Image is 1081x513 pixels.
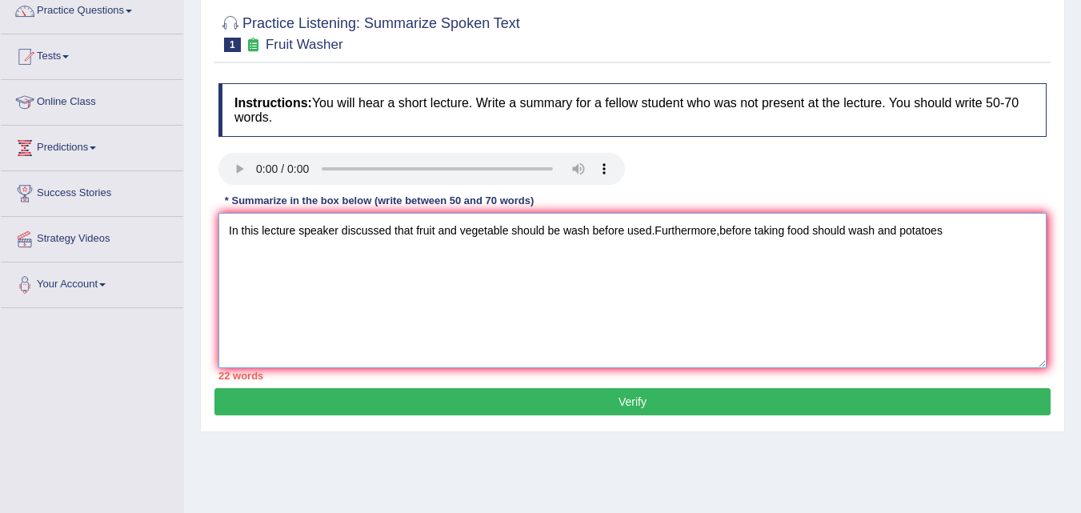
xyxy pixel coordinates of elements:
[224,38,241,52] span: 1
[1,171,183,211] a: Success Stories
[218,83,1047,137] h4: You will hear a short lecture. Write a summary for a fellow student who was not present at the le...
[218,193,540,208] div: * Summarize in the box below (write between 50 and 70 words)
[1,80,183,120] a: Online Class
[1,217,183,257] a: Strategy Videos
[214,388,1051,415] button: Verify
[1,263,183,303] a: Your Account
[266,37,343,52] small: Fruit Washer
[218,368,1047,383] div: 22 words
[218,12,520,52] h2: Practice Listening: Summarize Spoken Text
[245,38,262,53] small: Exam occurring question
[1,34,183,74] a: Tests
[234,96,312,110] b: Instructions:
[1,126,183,166] a: Predictions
